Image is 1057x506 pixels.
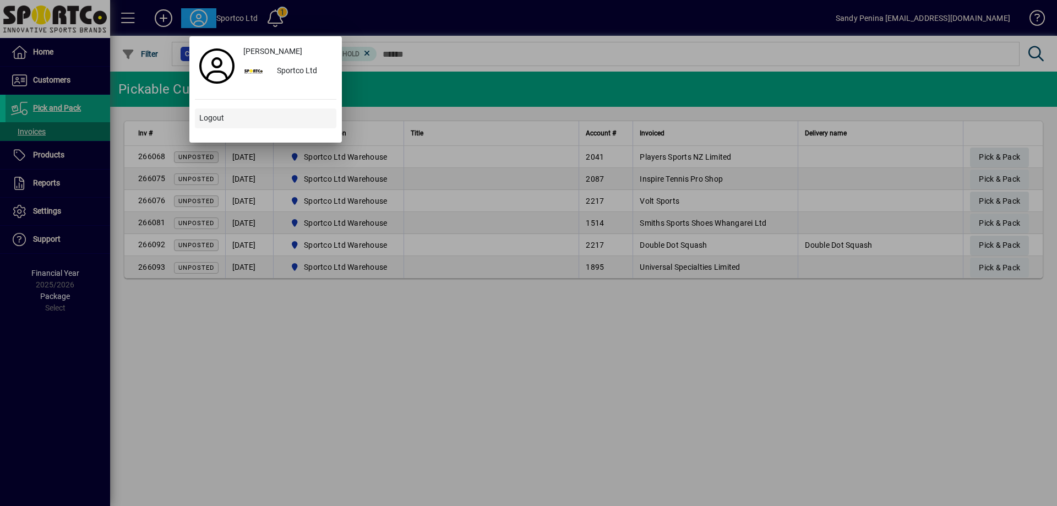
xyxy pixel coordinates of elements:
a: [PERSON_NAME] [239,42,336,62]
button: Logout [195,108,336,128]
a: Profile [195,56,239,76]
div: Sportco Ltd [268,62,336,81]
button: Sportco Ltd [239,62,336,81]
span: [PERSON_NAME] [243,46,302,57]
span: Logout [199,112,224,124]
